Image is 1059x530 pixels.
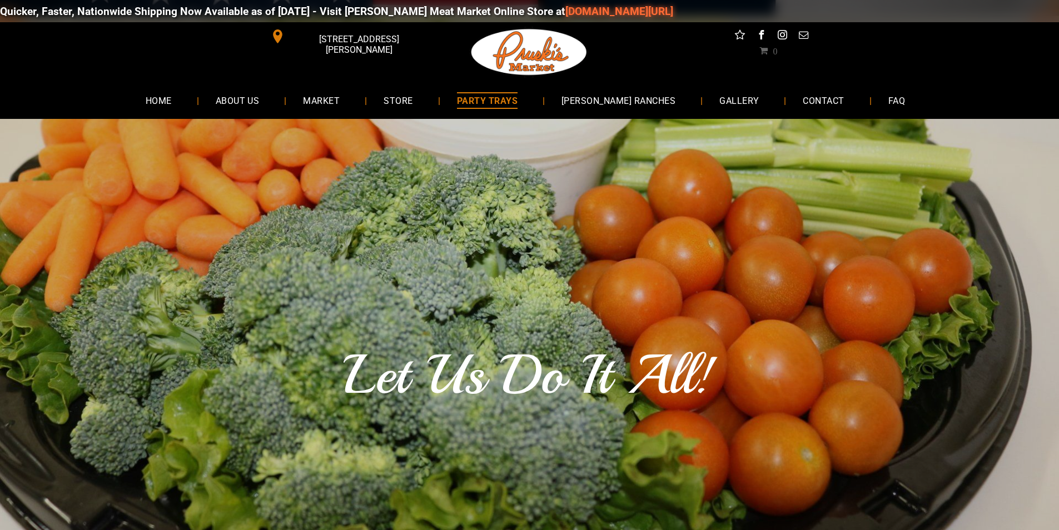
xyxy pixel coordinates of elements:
[796,28,811,45] a: email
[786,86,861,115] a: CONTACT
[754,28,768,45] a: facebook
[775,28,789,45] a: instagram
[469,22,589,82] img: Pruski-s+Market+HQ+Logo2-1920w.png
[545,86,692,115] a: [PERSON_NAME] RANCHES
[129,86,188,115] a: HOME
[367,86,429,115] a: STORE
[344,341,715,409] font: Let Us Do It All!
[872,86,922,115] a: FAQ
[440,86,534,115] a: PARTY TRAYS
[199,86,276,115] a: ABOUT US
[703,86,775,115] a: GALLERY
[286,86,356,115] a: MARKET
[733,28,747,45] a: Social network
[287,28,430,61] span: [STREET_ADDRESS][PERSON_NAME]
[773,46,777,55] span: 0
[263,28,433,45] a: [STREET_ADDRESS][PERSON_NAME]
